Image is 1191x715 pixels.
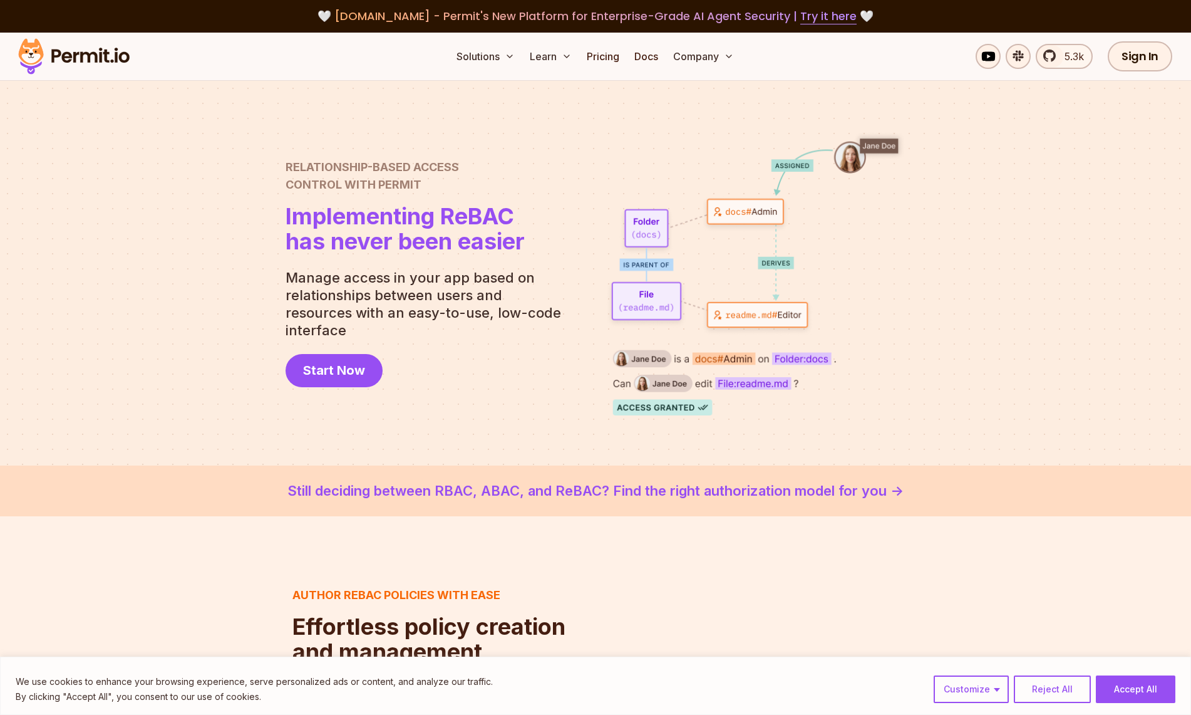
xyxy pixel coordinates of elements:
[292,614,565,664] h2: and management
[292,587,565,604] h3: Author ReBAC policies with ease
[292,614,565,639] span: Effortless policy creation
[1036,44,1093,69] a: 5.3k
[16,689,493,704] p: By clicking "Accept All", you consent to our use of cookies.
[303,362,365,379] span: Start Now
[286,204,525,254] h1: has never been easier
[451,44,520,69] button: Solutions
[286,159,525,194] h2: Control with Permit
[1096,676,1175,703] button: Accept All
[1108,41,1172,71] a: Sign In
[800,8,857,24] a: Try it here
[629,44,663,69] a: Docs
[1014,676,1091,703] button: Reject All
[334,8,857,24] span: [DOMAIN_NAME] - Permit's New Platform for Enterprise-Grade AI Agent Security |
[16,674,493,689] p: We use cookies to enhance your browsing experience, serve personalized ads or content, and analyz...
[286,354,383,387] a: Start Now
[1057,49,1084,64] span: 5.3k
[30,481,1161,501] a: Still deciding between RBAC, ABAC, and ReBAC? Find the right authorization model for you ->
[525,44,577,69] button: Learn
[286,159,525,176] span: Relationship-Based Access
[668,44,739,69] button: Company
[286,204,525,229] span: Implementing ReBAC
[30,8,1161,25] div: 🤍 🤍
[286,269,571,339] p: Manage access in your app based on relationships between users and resources with an easy-to-use,...
[934,676,1009,703] button: Customize
[13,35,135,78] img: Permit logo
[582,44,624,69] a: Pricing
